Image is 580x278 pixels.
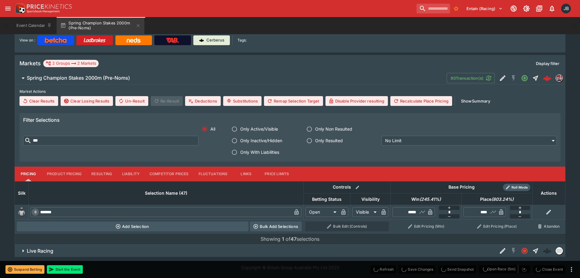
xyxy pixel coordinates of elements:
button: Connected to PK [508,3,519,14]
button: Bulk Add Selections via CSV Data [250,222,302,231]
button: Remap Selection Target [264,96,323,106]
span: Re-Result [151,96,183,106]
button: Clear Results [19,96,58,106]
button: Resulting [86,167,117,181]
span: Only With Liabilities [240,149,279,155]
span: Selection Name (47) [138,190,194,197]
button: Event Calendar [13,17,55,34]
div: Josh Brown [561,4,571,13]
button: Clear Losing Results [61,96,113,106]
h5: Markets [19,60,41,67]
button: Product Pricing [42,167,86,181]
img: Neds [127,38,140,43]
h6: Live Racing [27,248,53,254]
button: Disable Provider resulting [325,96,388,106]
h6: Spring Champion Stakes 2000m (Pre-Noms) [27,75,130,81]
button: Pricing [15,167,42,181]
span: Betting Status [305,196,348,203]
button: Display filter [532,59,563,68]
th: Actions [532,181,565,205]
th: Silk [15,181,29,205]
img: Betcha [45,38,67,43]
button: Live Racing [15,245,497,257]
p: Cerberus [206,37,224,43]
label: View on : [19,35,35,45]
button: Suspend Betting [5,265,44,274]
span: Only Non Resulted [315,126,352,132]
button: Bulk Edit (Controls) [305,222,389,231]
img: Cerberus [199,38,204,43]
span: All [210,126,215,132]
button: Price Limits [260,167,294,181]
div: pricekinetics [556,74,563,82]
span: Roll Mode [509,185,530,190]
button: Liability [117,167,145,181]
span: Only Resulted [315,137,343,144]
button: Documentation [534,3,545,14]
em: ( 803.24 %) [491,196,514,203]
img: PriceKinetics [27,4,72,9]
div: Show/hide Price Roll mode configuration. [503,184,530,191]
span: Win(245.41%) [405,196,448,203]
div: 2 Groups 2 Markets [46,60,96,67]
span: 9 [33,210,38,214]
em: ( 245.41 %) [420,196,441,203]
button: ShowSummary [457,96,494,106]
button: SGM Disabled [508,245,519,256]
img: pricekinetics [556,75,563,81]
div: b815db42-cff1-4cd8-a109-b8d0f63ed83e [543,74,551,82]
img: TabNZ [166,38,179,43]
button: Straight [530,73,541,84]
button: Select Tenant [463,4,506,13]
button: Open [519,73,530,84]
button: Notifications [547,3,557,14]
a: b815db42-cff1-4cd8-a109-b8d0f63ed83e [541,72,553,84]
div: Open [305,207,339,217]
button: Substitutions [223,96,262,106]
label: Tags: [237,35,247,45]
button: Competitor Prices [145,167,194,181]
button: Edit Detail [497,245,508,256]
button: Spring Champion Stakes 2000m (Pre-Noms) [57,17,144,34]
span: Only Active/Visible [240,126,278,132]
button: Recalculate Place Pricing [390,96,452,106]
button: Fluctuations [194,167,233,181]
div: Visible [352,207,379,217]
button: Edit Detail [497,73,508,84]
span: Only Inactive/Hidden [240,137,282,144]
b: 1 [282,236,284,242]
button: Links [232,167,260,181]
img: liveracing [556,247,563,254]
button: Closed [519,245,530,256]
p: Showing of selections [261,235,319,243]
button: open drawer [2,3,13,14]
button: Edit Pricing (Win) [392,222,460,231]
input: search [417,4,450,13]
button: Toggle light/dark mode [521,3,532,14]
span: Place(803.24%) [473,196,520,203]
a: Cerberus [193,35,230,45]
img: Ladbrokes [83,38,106,43]
h6: Filter Selections [23,117,557,123]
button: Bulk edit [353,183,361,191]
span: Visibility [355,196,386,203]
button: Un-Result [115,96,148,106]
div: Base Pricing [446,183,477,191]
button: SGM Disabled [508,73,519,84]
button: Start the Event [47,265,83,274]
button: Edit Pricing (Place) [463,222,531,231]
button: Josh Brown [559,2,573,15]
th: Controls [304,181,391,193]
img: PriceKinetics Logo [13,2,26,15]
div: No Limit [381,136,557,146]
button: Deductions [185,96,221,106]
img: blank-silk.png [17,207,26,217]
div: split button [479,265,530,273]
img: logo-cerberus--red.svg [543,74,551,82]
button: Straight [530,245,541,256]
button: Add Selection [17,222,248,231]
label: Market Actions [19,87,561,96]
button: more [568,266,575,273]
